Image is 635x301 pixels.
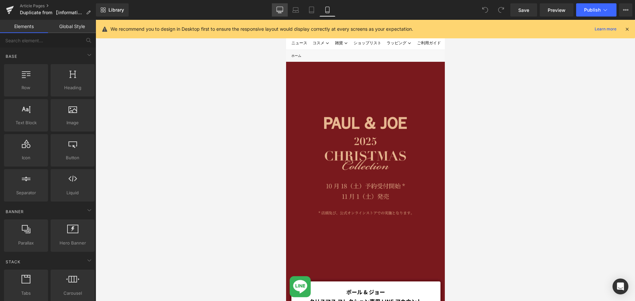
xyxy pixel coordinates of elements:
span: Banner [5,208,24,215]
a: Article Pages [20,3,96,9]
span: Button [53,154,93,161]
a: Preview [540,3,573,17]
span: Save [518,7,529,14]
span: Separator [6,189,46,196]
a: Desktop [272,3,288,17]
span: Liquid [53,189,93,196]
summary: ラッピング [98,17,128,30]
span: Carousel [53,290,93,297]
span: Preview [548,7,566,14]
a: New Library [96,3,129,17]
span: Text Block [6,119,46,126]
nav: セカンダリナビゲーション [130,5,159,12]
span: Tabs [6,290,46,297]
summary: 雑貨 [46,17,65,30]
span: Icon [6,154,46,161]
span: Heading [53,84,93,91]
span: Hero Banner [53,240,93,246]
a: [PERSON_NAME] & [PERSON_NAME]について [157,17,249,30]
summary: コスメ [24,17,46,30]
a: ご利用ガイド [128,17,157,30]
a: ショップリスト [65,17,98,30]
a: Global Style [48,20,96,33]
button: Redo [494,3,508,17]
p: We recommend you to design in Desktop first to ensure the responsive layout would display correct... [110,25,413,33]
a: Mobile [319,3,335,17]
button: Publish [576,3,616,17]
span: Base [5,53,18,59]
a: Laptop [288,3,304,17]
a: ホーム [5,34,15,38]
button: More [619,3,632,17]
span: Parallax [6,240,46,246]
a: Learn more [592,25,619,33]
button: Undo [479,3,492,17]
a: Tablet [304,3,319,17]
span: Library [108,7,124,13]
span: Image [53,119,93,126]
span: Stack [5,259,21,265]
div: Open Intercom Messenger [613,279,628,294]
a: ニュース [3,17,24,30]
span: Row [6,84,46,91]
span: Duplicate from 【information】[DATE] CHRISTMAS COLLECTION一覧 [20,10,83,15]
span: Publish [584,7,601,13]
